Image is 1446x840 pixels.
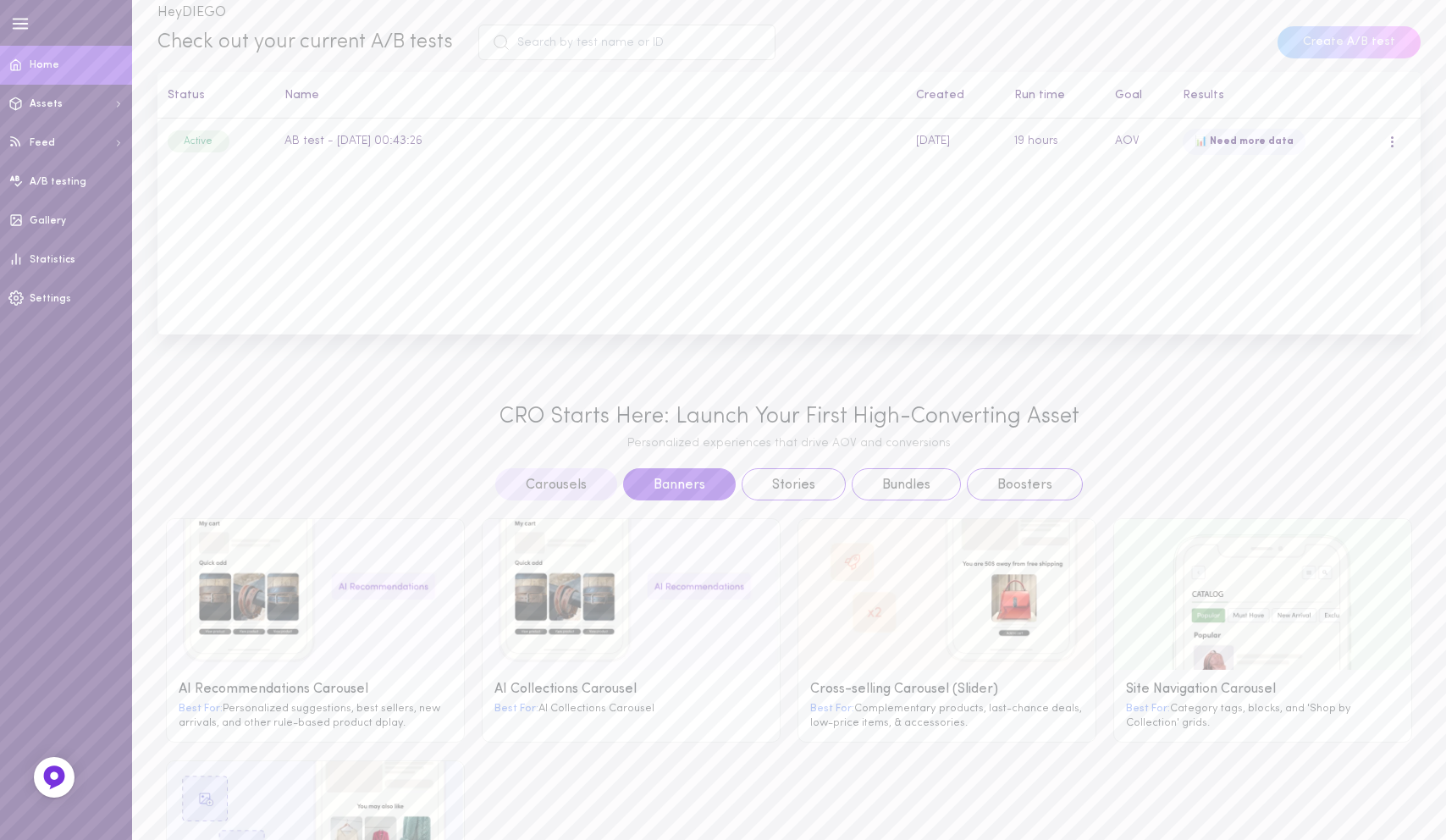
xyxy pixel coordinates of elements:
button: Carousels [495,468,617,500]
span: Best For: [494,703,538,714]
button: Create A/B test [1278,26,1421,58]
div: CRO Starts Here: Launch Your First High-Converting Asset [166,404,1412,430]
span: Hey DIEGO [157,6,226,19]
span: Assets [30,99,63,109]
a: Create A/B test [1278,36,1421,48]
th: Status [157,72,274,119]
div: Category tags, blocks, and 'Shop by Collection' grids. [1126,701,1399,730]
th: Results [1173,72,1377,119]
span: Settings [30,294,71,304]
button: Bundles [852,468,961,500]
div: Cross-selling Carousel (Slider) [810,682,1084,698]
td: AOV [1106,119,1173,165]
span: Statistics [30,255,75,265]
div: AI Collections Carousel [494,682,768,698]
img: Feedback Button [41,765,67,790]
span: Feed [30,138,55,148]
div: AI Collections Carousel [494,701,768,716]
th: Run time [1004,72,1106,119]
div: Site Navigation Carousel [1126,682,1399,698]
td: 19 hours [1004,119,1106,165]
span: Gallery [30,216,66,226]
div: AI Recommendations Carousel [179,682,452,698]
button: Banners [623,468,736,500]
th: Created [906,72,1003,119]
div: Personalized experiences that drive AOV and conversions [166,437,1412,451]
span: Home [30,60,59,70]
input: Search by test name or ID [478,25,775,60]
div: Complementary products, last-chance deals, low-price items, & accessories. [810,701,1084,730]
button: Stories [742,468,846,500]
th: Goal [1106,72,1173,119]
div: Personalized suggestions, best sellers, new arrivals, and other rule-based product dplay. [179,701,452,730]
th: Name [274,72,906,119]
span: Best For: [810,703,854,714]
span: Best For: [179,703,223,714]
div: 📊 Need more data [1183,129,1305,156]
div: Active [168,130,229,152]
td: AB test - [DATE] 00:43:26 [274,119,906,165]
td: [DATE] [906,119,1003,165]
span: Best For: [1126,703,1170,714]
button: Boosters [967,468,1083,500]
span: A/B testing [30,177,86,187]
span: Check out your current A/B tests [157,32,453,52]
